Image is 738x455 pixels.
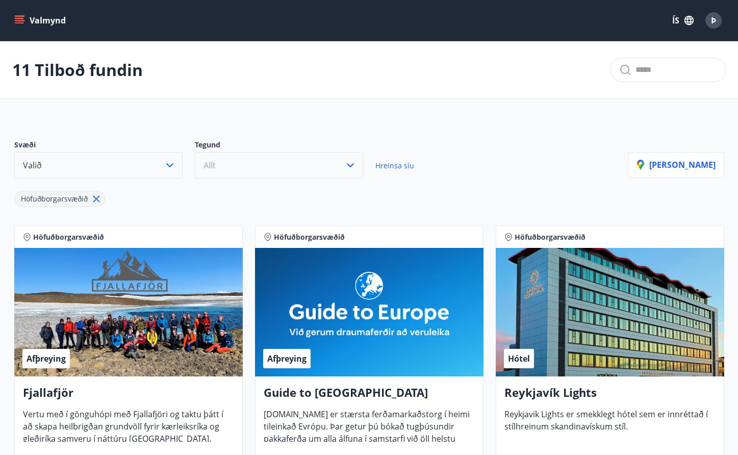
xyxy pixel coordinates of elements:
[14,152,183,179] button: Valið
[27,353,66,364] span: Afþreying
[14,191,105,207] div: Höfuðborgarsvæðið
[21,194,88,204] span: Höfuðborgarsvæðið
[637,159,716,170] p: [PERSON_NAME]
[701,8,726,33] button: Þ
[23,160,42,171] span: Valið
[267,353,307,364] span: Afþreying
[504,385,716,408] h4: Reykjavík Lights
[195,140,375,152] p: Tegund
[628,152,724,178] button: [PERSON_NAME]
[375,161,414,170] span: Hreinsa síu
[515,232,586,242] span: Höfuðborgarsvæðið
[23,385,234,408] h4: Fjallafjör
[711,15,716,26] span: Þ
[14,140,195,152] p: Svæði
[33,232,104,242] span: Höfuðborgarsvæðið
[195,152,363,179] button: Allt
[508,353,530,364] span: Hótel
[12,59,143,81] p: 11 Tilboð fundin
[12,11,70,30] button: menu
[264,385,475,408] h4: Guide to [GEOGRAPHIC_DATA]
[667,11,699,30] button: ÍS
[504,409,708,440] span: Reykjavik Lights er smekklegt hótel sem er innréttað í stílhreinum skandinavískum stíl.
[23,409,223,452] span: Vertu með í gönguhópi með Fjallafjöri og taktu þátt í að skapa heilbrigðan grundvöll fyrir kærlei...
[203,160,216,171] span: Allt
[274,232,345,242] span: Höfuðborgarsvæðið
